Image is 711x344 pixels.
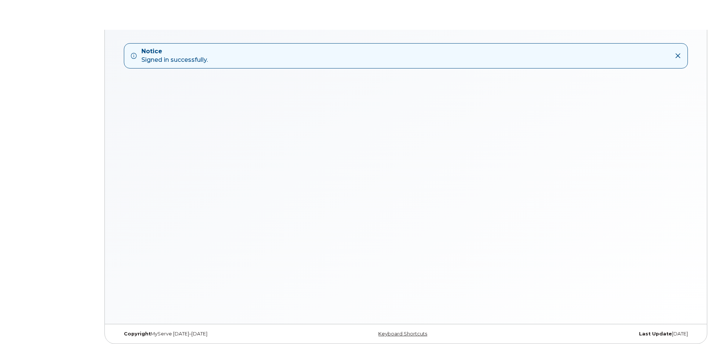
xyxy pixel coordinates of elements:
strong: Last Update [639,331,672,337]
div: [DATE] [502,331,693,337]
div: MyServe [DATE]–[DATE] [118,331,310,337]
strong: Copyright [124,331,151,337]
strong: Notice [141,47,208,56]
a: Keyboard Shortcuts [378,331,427,337]
div: Signed in successfully. [141,47,208,64]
